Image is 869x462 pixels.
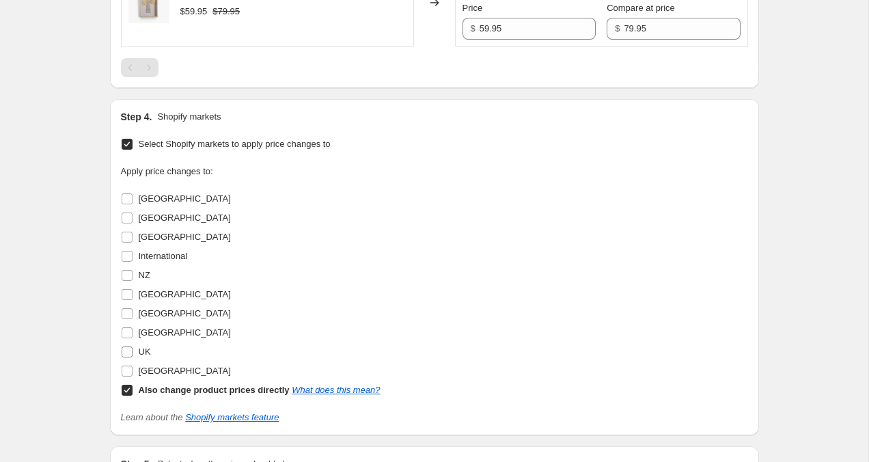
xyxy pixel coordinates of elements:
[121,166,213,176] span: Apply price changes to:
[121,412,279,422] i: Learn about the
[139,139,331,149] span: Select Shopify markets to apply price changes to
[121,110,152,124] h2: Step 4.
[139,232,231,242] span: [GEOGRAPHIC_DATA]
[139,308,231,318] span: [GEOGRAPHIC_DATA]
[139,346,151,357] span: UK
[121,58,158,77] nav: Pagination
[615,23,620,33] span: $
[607,3,675,13] span: Compare at price
[157,110,221,124] p: Shopify markets
[139,193,231,204] span: [GEOGRAPHIC_DATA]
[292,385,380,395] a: What does this mean?
[139,385,290,395] b: Also change product prices directly
[180,5,208,18] div: $59.95
[185,412,279,422] a: Shopify markets feature
[212,5,240,18] strike: $79.95
[139,366,231,376] span: [GEOGRAPHIC_DATA]
[471,23,475,33] span: $
[139,327,231,338] span: [GEOGRAPHIC_DATA]
[139,213,231,223] span: [GEOGRAPHIC_DATA]
[139,251,188,261] span: International
[139,270,150,280] span: NZ
[463,3,483,13] span: Price
[139,289,231,299] span: [GEOGRAPHIC_DATA]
